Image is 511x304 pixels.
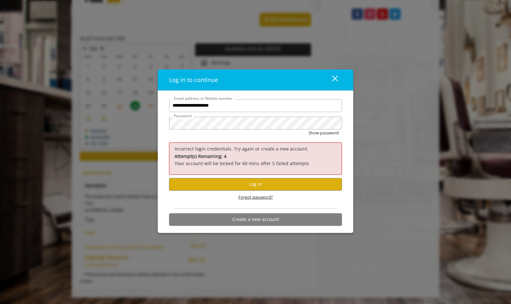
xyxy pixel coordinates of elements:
span: Forgot password? [238,194,273,201]
button: Create a new account [169,213,342,225]
label: Email address or Mobile number [171,95,236,101]
button: Show password [308,130,339,136]
label: Password [171,113,195,119]
input: Password [169,117,342,130]
button: close dialog [320,73,342,86]
div: close dialog [325,75,337,85]
p: Your account will be locked for 60 mins after 5 failed attempts [175,153,336,167]
span: Log in to continue [169,76,218,84]
b: Attempt(s) Remaining: 4 [175,153,226,159]
span: Incorrect login credentials. Try again or create a new account. [175,146,308,152]
button: Log in [169,178,342,191]
input: Email address or Mobile number [169,99,342,112]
